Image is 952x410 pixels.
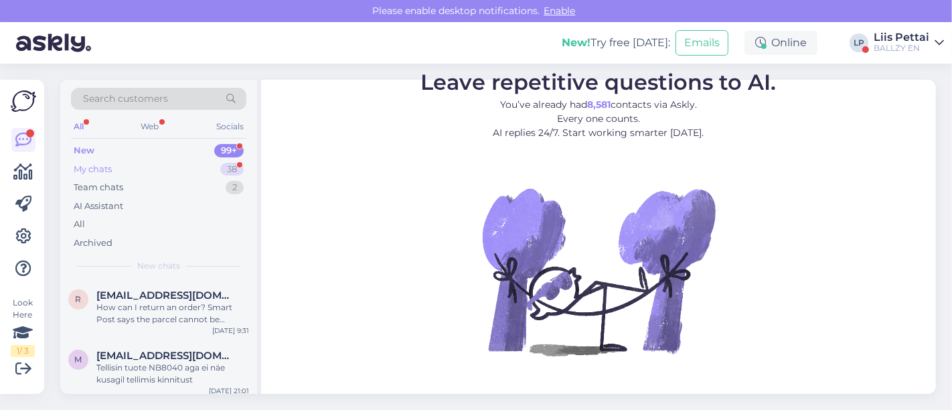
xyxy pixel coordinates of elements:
[74,236,112,250] div: Archived
[421,69,777,95] span: Leave repetitive questions to AI.
[214,118,246,135] div: Socials
[96,362,249,386] div: Tellisin tuote NB8040 aga ei näe kusagil tellimis kinnitust
[137,260,180,272] span: New chats
[96,350,236,362] span: margusehman@gmail.com
[421,98,777,140] p: You’ve already had contacts via Askly. Every one counts. AI replies 24/7. Start working smarter [...
[587,98,611,111] b: 8,581
[209,386,249,396] div: [DATE] 21:01
[74,200,123,213] div: AI Assistant
[226,181,244,194] div: 2
[874,43,929,54] div: BALLZY EN
[76,294,82,304] span: r
[540,5,580,17] span: Enable
[83,92,168,106] span: Search customers
[214,144,244,157] div: 99+
[874,32,929,43] div: Liis Pettai
[74,181,123,194] div: Team chats
[478,151,719,392] img: No Chat active
[744,31,817,55] div: Online
[96,301,249,326] div: How can I return an order? Smart Post says the parcel cannot be returned because the return perio...
[212,326,249,336] div: [DATE] 9:31
[562,36,590,49] b: New!
[74,218,85,231] div: All
[11,345,35,357] div: 1 / 3
[75,354,82,364] span: m
[139,118,162,135] div: Web
[74,163,112,176] div: My chats
[74,144,94,157] div: New
[71,118,86,135] div: All
[676,30,728,56] button: Emails
[850,33,868,52] div: LP
[562,35,670,51] div: Try free [DATE]:
[874,32,944,54] a: Liis PettaiBALLZY EN
[96,289,236,301] span: rylik7@gmail.com
[11,90,36,112] img: Askly Logo
[11,297,35,357] div: Look Here
[220,163,244,176] div: 38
